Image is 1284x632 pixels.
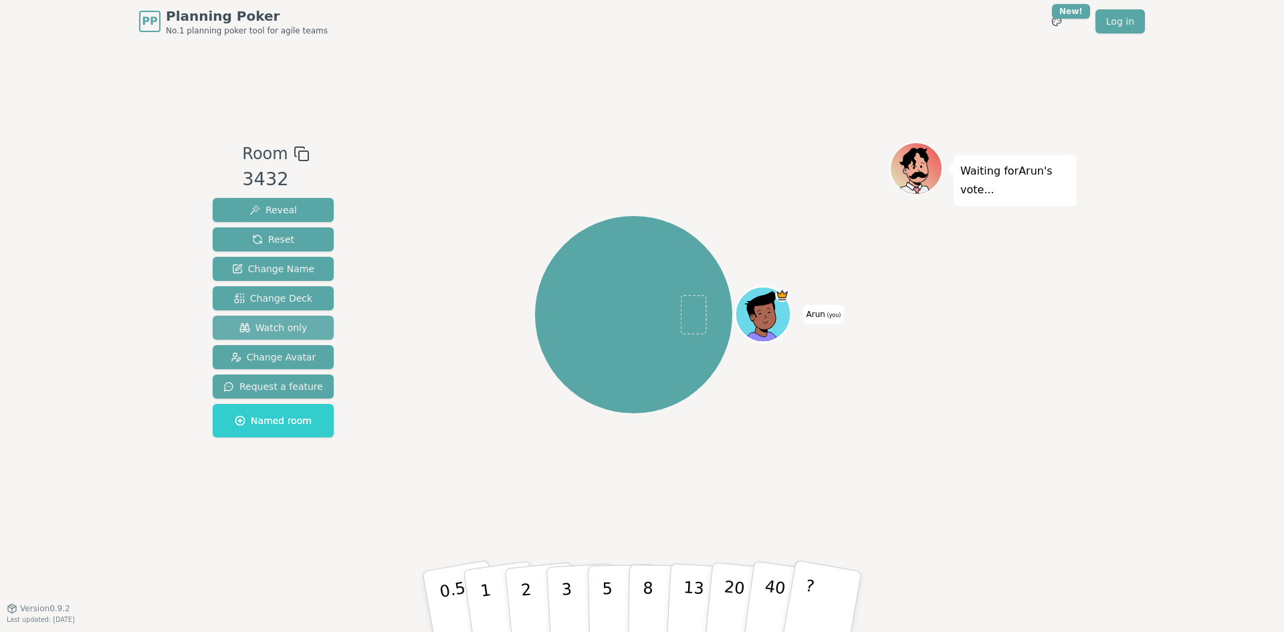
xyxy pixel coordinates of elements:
span: Last updated: [DATE] [7,616,75,623]
button: Click to change your avatar [737,288,789,340]
span: Reset [252,233,294,246]
span: Change Deck [234,292,312,305]
span: Arun is the host [775,288,789,302]
span: Request a feature [223,380,323,393]
span: Change Name [232,262,314,276]
p: Waiting for Arun 's vote... [960,162,1070,199]
span: Named room [235,414,312,427]
button: Change Deck [213,286,334,310]
span: Version 0.9.2 [20,603,70,614]
button: Change Avatar [213,345,334,369]
div: New! [1052,4,1090,19]
span: No.1 planning poker tool for agile teams [166,25,328,36]
button: Reset [213,227,334,251]
button: Named room [213,404,334,437]
span: Planning Poker [166,7,328,25]
button: Reveal [213,198,334,222]
button: Version0.9.2 [7,603,70,614]
a: PPPlanning PokerNo.1 planning poker tool for agile teams [139,7,328,36]
span: Click to change your name [803,305,845,324]
span: Reveal [249,203,297,217]
span: (you) [825,312,841,318]
a: Log in [1095,9,1145,33]
span: Watch only [239,321,308,334]
button: Watch only [213,316,334,340]
button: Request a feature [213,375,334,399]
span: Change Avatar [231,350,316,364]
button: Change Name [213,257,334,281]
span: Room [242,142,288,166]
span: PP [142,13,157,29]
div: 3432 [242,166,309,193]
button: New! [1045,9,1069,33]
